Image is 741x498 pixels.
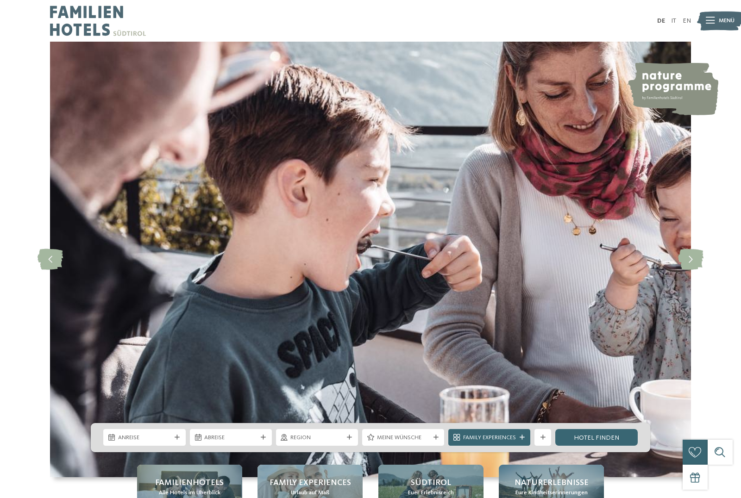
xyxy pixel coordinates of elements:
span: Naturerlebnisse [515,477,589,489]
span: Urlaub auf Maß [291,489,329,497]
span: Alle Hotels im Überblick [159,489,220,497]
span: Abreise [204,434,257,442]
span: Euer Erlebnisreich [408,489,454,497]
a: EN [683,18,691,24]
span: Familienhotels [155,477,224,489]
span: Südtirol [411,477,451,489]
img: nature programme by Familienhotels Südtirol [627,62,718,115]
span: Region [290,434,343,442]
a: IT [671,18,676,24]
img: Familienhotels Südtirol: The happy family places [50,42,691,477]
span: Family Experiences [270,477,351,489]
a: Hotel finden [555,429,637,446]
a: DE [657,18,665,24]
span: Meine Wünsche [377,434,430,442]
span: Anreise [118,434,171,442]
span: Family Experiences [463,434,516,442]
span: Eure Kindheitserinnerungen [515,489,588,497]
span: Menü [719,17,735,25]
